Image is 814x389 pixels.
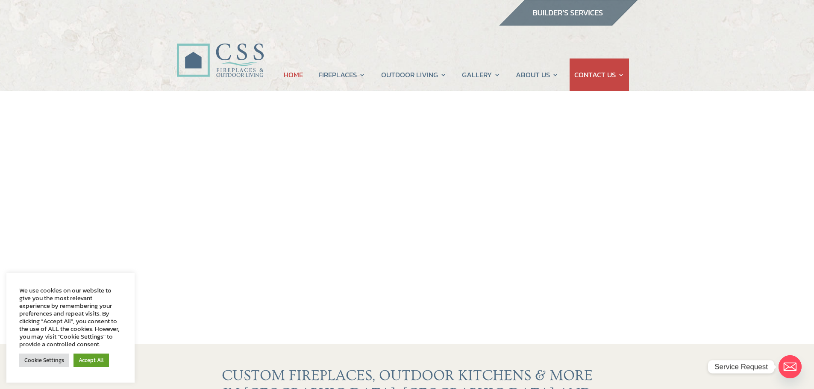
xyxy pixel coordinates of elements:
a: HOME [284,58,303,91]
a: builder services construction supply [499,18,638,29]
a: CONTACT US [574,58,624,91]
img: CSS Fireplaces & Outdoor Living (Formerly Construction Solutions & Supply)- Jacksonville Ormond B... [176,20,264,82]
a: Email [779,355,802,378]
a: FIREPLACES [318,58,365,91]
a: OUTDOOR LIVING [381,58,447,91]
div: We use cookies on our website to give you the most relevant experience by remembering your prefer... [19,287,122,348]
a: ABOUT US [516,58,558,91]
a: Accept All [73,354,109,367]
a: Cookie Settings [19,354,69,367]
a: GALLERY [462,58,500,91]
